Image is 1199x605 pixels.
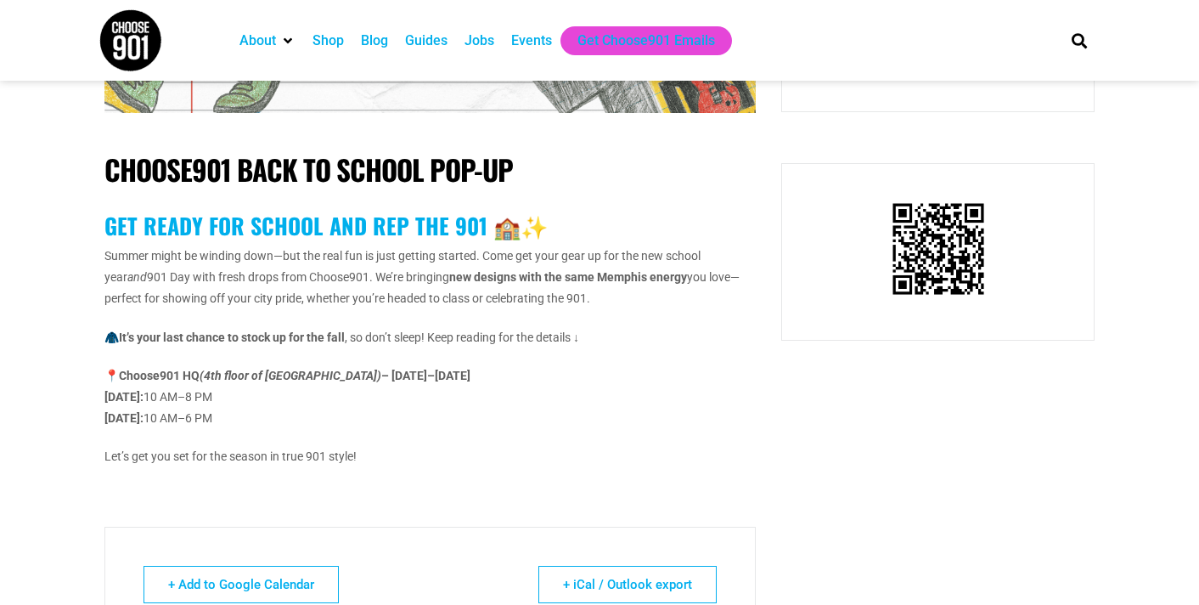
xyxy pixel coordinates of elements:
strong: Choose901 HQ – [DATE]–[DATE] [119,369,470,382]
strong: new designs with the same Memphis energy [449,270,687,284]
a: Jobs [464,31,494,51]
strong: [DATE]: [104,411,144,425]
strong: [DATE]: [104,390,144,404]
h1: Choose901 Back to School Pop-Up [104,153,756,187]
nav: Main nav [231,26,1043,55]
a: Events [511,31,552,51]
strong: It’s your last chance to stock up for the fall [119,331,345,344]
img: QR Code [887,198,989,300]
em: (4th floor of [GEOGRAPHIC_DATA]) [200,369,381,382]
p: 🧥 , so don’t sleep! Keep reading for the details ↓ [104,327,756,348]
a: Blog [361,31,388,51]
a: Shop [312,31,344,51]
p: 📍 10 AM–8 PM 10 AM–6 PM [104,365,756,430]
a: + Add to Google Calendar [144,566,339,603]
a: Guides [405,31,448,51]
a: About [239,31,276,51]
div: About [231,26,304,55]
p: Let’s get you set for the season in true 901 style! [104,446,756,467]
p: Summer might be winding down—but the real fun is just getting started. Come get your gear up for ... [104,246,756,310]
a: + iCal / Outlook export [538,566,717,603]
strong: Get Ready for School and Rep the 901 🏫✨ [104,209,548,242]
em: and [127,270,147,284]
a: Get Choose901 Emails [577,31,715,51]
div: Search [1066,26,1094,54]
